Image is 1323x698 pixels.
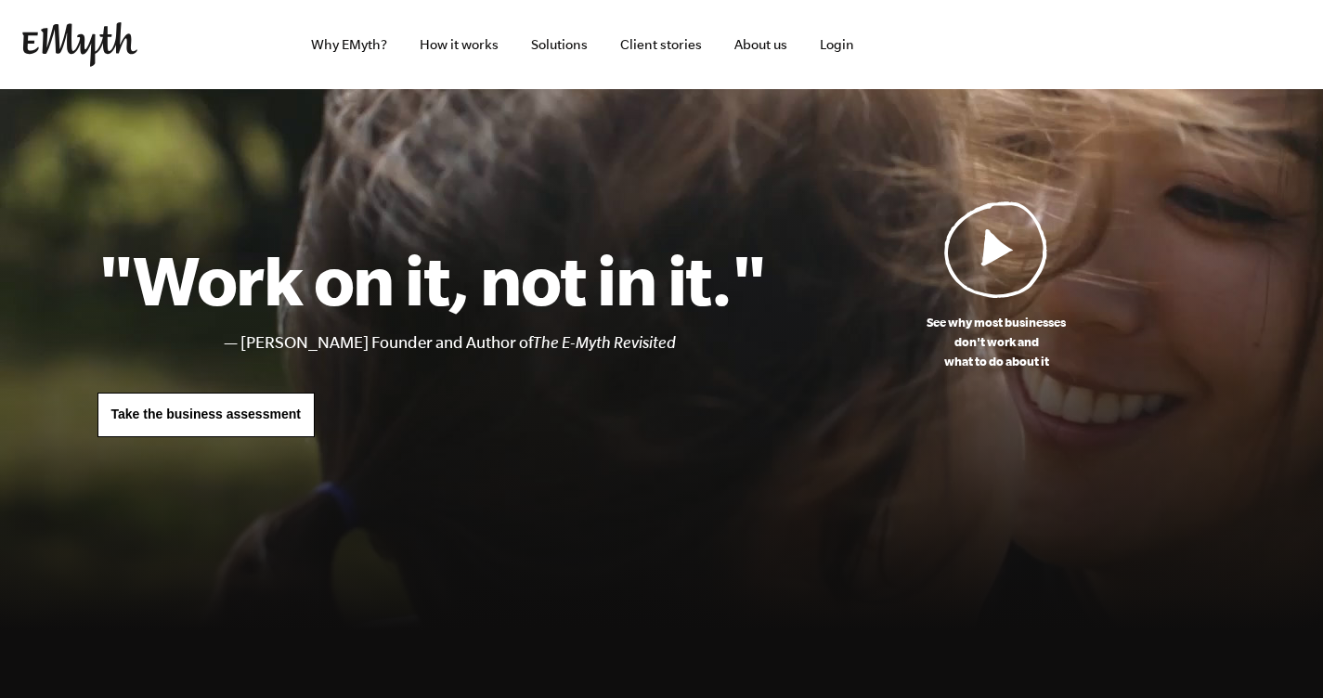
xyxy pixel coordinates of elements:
iframe: Chat Widget [1230,609,1323,698]
p: See why most businesses don't work and what to do about it [767,313,1226,371]
img: EMyth [22,22,137,67]
iframe: Embedded CTA [901,24,1096,65]
iframe: Embedded CTA [1106,24,1301,65]
li: [PERSON_NAME] Founder and Author of [240,330,767,356]
span: Take the business assessment [111,407,301,421]
h1: "Work on it, not in it." [97,239,767,320]
img: Play Video [944,200,1048,298]
a: See why most businessesdon't work andwhat to do about it [767,200,1226,371]
a: Take the business assessment [97,393,315,437]
i: The E-Myth Revisited [533,333,676,352]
